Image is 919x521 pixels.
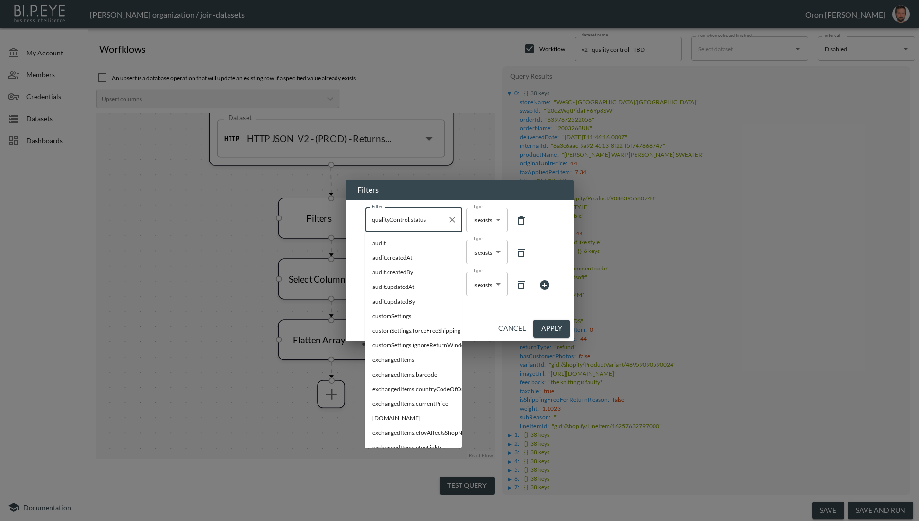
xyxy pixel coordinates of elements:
[473,235,483,242] label: Type
[495,320,530,338] button: Cancel
[473,268,483,274] label: Type
[372,283,454,291] span: audit.updatedAt
[473,203,483,210] label: Type
[372,239,454,248] span: audit
[372,370,454,379] span: exchangedItems.barcode
[372,326,454,335] span: customSettings.forceFreeShipping
[473,216,492,224] span: is exists
[533,320,570,338] button: Apply
[372,341,454,350] span: customSettings.ignoreReturnWindow
[372,253,454,262] span: audit.createdAt
[372,399,454,408] span: exchangedItems.currentPrice
[473,249,492,256] span: is exists
[372,356,454,364] span: exchangedItems
[372,312,454,321] span: customSettings
[372,268,454,277] span: audit.createdBy
[372,385,454,394] span: exchangedItems.countryCodeOfOrigin
[473,281,492,288] span: is exists
[372,414,454,423] span: exchangedItems.discount
[372,429,454,437] span: exchangedItems.efovAffectsShopNowBonus
[346,180,574,200] h2: Filters
[372,297,454,306] span: audit.updatedBy
[372,203,383,210] label: Filter
[372,443,454,452] span: exchangedItems.efovLinkId
[445,213,459,227] button: Clear
[370,212,443,228] input: Filter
